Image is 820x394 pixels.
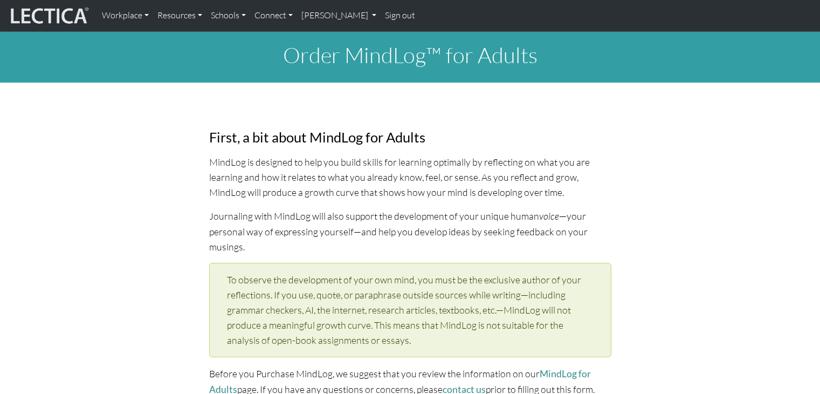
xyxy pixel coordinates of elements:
[209,208,611,254] p: Journaling with MindLog will also support the development of your unique human —your personal way...
[98,4,153,27] a: Workplace
[153,4,206,27] a: Resources
[297,4,381,27] a: [PERSON_NAME]
[209,263,611,357] div: To observe the development of your own mind, you must be the exclusive author of your reflections...
[539,210,559,222] em: voice
[209,129,611,146] h3: First, a bit about MindLog for Adults
[209,154,611,200] p: MindLog is designed to help you build skills for learning optimally by reflecting on what you are...
[250,4,297,27] a: Connect
[8,5,89,26] img: lecticalive
[206,4,250,27] a: Schools
[381,4,419,27] a: Sign out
